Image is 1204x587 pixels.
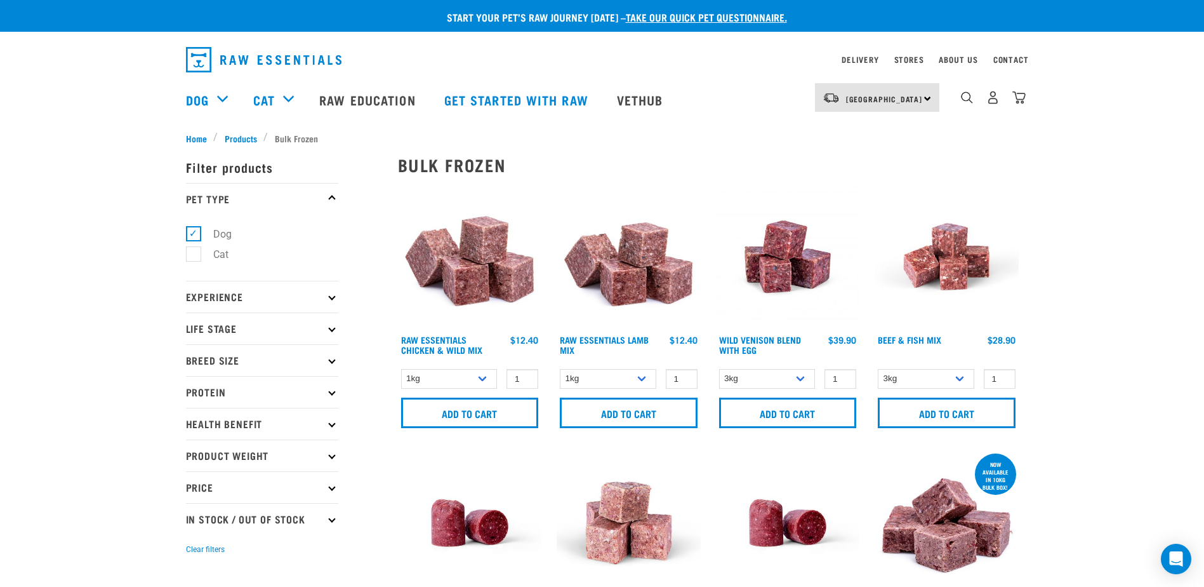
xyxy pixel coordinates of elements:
input: Add to cart [719,398,857,428]
p: Life Stage [186,313,338,344]
a: Beef & Fish Mix [878,337,941,342]
label: Cat [193,246,234,262]
a: Delivery [842,57,878,62]
p: Product Weight [186,440,338,471]
input: 1 [666,369,698,389]
input: 1 [824,369,856,389]
nav: breadcrumbs [186,132,1019,145]
p: Experience [186,281,338,313]
h2: Bulk Frozen [398,155,1019,175]
a: Raw Essentials Lamb Mix [560,337,649,352]
input: 1 [984,369,1015,389]
p: In Stock / Out Of Stock [186,503,338,535]
input: 1 [506,369,538,389]
span: [GEOGRAPHIC_DATA] [846,97,923,101]
a: About Us [939,57,977,62]
p: Protein [186,376,338,408]
img: ?1041 RE Lamb Mix 01 [557,185,701,329]
div: $28.90 [988,335,1015,345]
a: Contact [993,57,1029,62]
img: Raw Essentials Logo [186,47,341,72]
a: Raw Education [307,74,431,125]
a: take our quick pet questionnaire. [626,14,787,20]
div: Open Intercom Messenger [1161,544,1191,574]
img: home-icon@2x.png [1012,91,1026,104]
a: Wild Venison Blend with Egg [719,337,801,352]
nav: dropdown navigation [176,42,1029,78]
img: Venison Egg 1616 [716,185,860,329]
div: now available in 10kg bulk box! [975,455,1016,497]
a: Stores [894,57,924,62]
p: Filter products [186,151,338,183]
button: Clear filters [186,544,225,555]
span: Products [225,132,257,145]
a: Raw Essentials Chicken & Wild Mix [401,337,482,352]
img: Pile Of Cubed Chicken Wild Meat Mix [398,185,542,329]
p: Health Benefit [186,408,338,440]
a: Products [218,132,263,145]
a: Cat [253,90,275,109]
p: Price [186,471,338,503]
input: Add to cart [401,398,539,428]
div: $39.90 [828,335,856,345]
img: van-moving.png [823,92,840,104]
a: Home [186,132,214,145]
input: Add to cart [560,398,698,428]
div: $12.40 [510,335,538,345]
a: Get started with Raw [432,74,604,125]
a: Dog [186,90,209,109]
span: Home [186,132,207,145]
div: $12.40 [670,335,698,345]
a: Vethub [604,74,679,125]
p: Breed Size [186,344,338,376]
img: user.png [986,91,1000,104]
img: home-icon-1@2x.png [961,91,973,104]
p: Pet Type [186,183,338,215]
input: Add to cart [878,398,1015,428]
label: Dog [193,226,237,242]
img: Beef Mackerel 1 [875,185,1019,329]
